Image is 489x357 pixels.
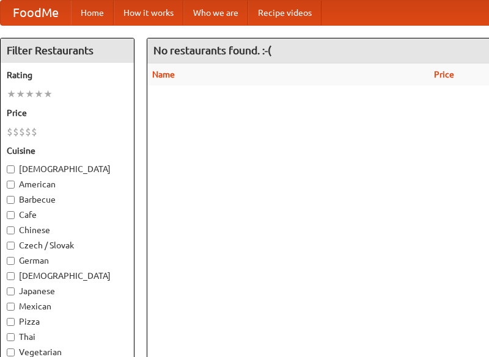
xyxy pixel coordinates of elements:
h5: Cuisine [7,145,128,157]
label: [DEMOGRAPHIC_DATA] [7,163,128,175]
input: Cafe [7,211,15,219]
input: Chinese [7,226,15,234]
li: ★ [34,87,43,101]
a: Price [434,70,454,79]
label: Japanese [7,285,128,297]
li: $ [31,125,37,139]
li: ★ [16,87,25,101]
a: Name [152,70,175,79]
a: Who we are [183,1,248,25]
label: German [7,254,128,267]
ng-pluralize: No restaurants found. :-( [153,45,271,56]
a: Home [71,1,114,25]
li: $ [25,125,31,139]
input: Japanese [7,287,15,295]
label: Pizza [7,316,128,328]
li: ★ [43,87,53,101]
input: Vegetarian [7,348,15,356]
label: American [7,178,128,190]
input: Czech / Slovak [7,242,15,250]
li: $ [13,125,19,139]
a: FoodMe [1,1,71,25]
label: Chinese [7,224,128,236]
label: Barbecue [7,193,128,206]
li: ★ [25,87,34,101]
h5: Price [7,107,128,119]
input: American [7,181,15,189]
li: $ [7,125,13,139]
input: Thai [7,333,15,341]
label: Mexican [7,300,128,312]
h4: Filter Restaurants [1,38,134,63]
label: [DEMOGRAPHIC_DATA] [7,270,128,282]
input: German [7,257,15,265]
li: $ [19,125,25,139]
li: ★ [7,87,16,101]
a: How it works [114,1,183,25]
input: Pizza [7,318,15,326]
input: [DEMOGRAPHIC_DATA] [7,272,15,280]
a: Recipe videos [248,1,322,25]
label: Cafe [7,209,128,221]
h5: Rating [7,69,128,81]
input: Mexican [7,303,15,311]
label: Czech / Slovak [7,239,128,251]
label: Thai [7,331,128,343]
input: [DEMOGRAPHIC_DATA] [7,165,15,173]
input: Barbecue [7,196,15,204]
